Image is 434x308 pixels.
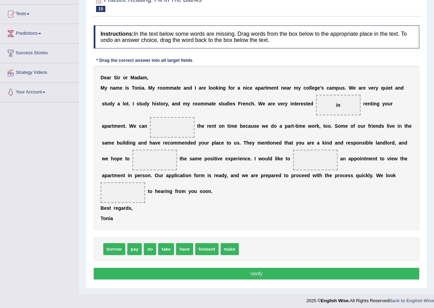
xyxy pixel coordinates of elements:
[345,85,346,91] b: .
[404,123,406,129] b: t
[96,6,105,12] span: 15
[359,85,361,91] b: a
[235,123,237,129] b: e
[385,101,388,106] b: o
[387,123,388,129] b: l
[243,85,246,91] b: n
[285,101,288,106] b: y
[304,85,306,91] b: c
[177,85,178,91] b: t
[124,123,125,129] b: t
[389,298,434,303] a: Back to English Wise
[258,101,262,106] b: W
[290,123,292,129] b: r
[164,101,165,106] b: r
[134,75,137,80] b: a
[266,123,268,129] b: e
[321,85,324,91] b: s
[0,4,79,22] a: Tests
[129,123,133,129] b: W
[274,123,277,129] b: o
[127,85,129,91] b: s
[123,140,124,146] b: i
[159,101,161,106] b: t
[222,123,225,129] b: n
[126,75,128,80] b: r
[197,123,199,129] b: t
[123,101,124,106] b: l
[130,75,134,80] b: M
[117,101,120,106] b: a
[409,123,412,129] b: e
[310,85,312,91] b: l
[148,85,152,91] b: M
[162,85,165,91] b: o
[219,101,221,106] b: s
[374,101,377,106] b: n
[248,101,251,106] b: c
[197,101,200,106] b: o
[361,123,364,129] b: u
[174,101,177,106] b: n
[109,101,112,106] b: d
[351,123,354,129] b: o
[365,101,368,106] b: e
[117,140,120,146] b: b
[229,101,230,106] b: i
[314,85,317,91] b: g
[147,101,150,106] b: y
[106,101,109,106] b: u
[358,123,361,129] b: o
[219,85,220,91] b: i
[0,44,79,61] a: Success Stories
[102,123,105,129] b: a
[221,101,223,106] b: t
[139,101,141,106] b: t
[213,85,216,91] b: o
[398,85,401,91] b: n
[125,123,127,129] b: .
[388,123,389,129] b: i
[204,101,209,106] b: m
[373,123,376,129] b: e
[290,101,292,106] b: i
[262,123,266,129] b: w
[177,101,180,106] b: d
[230,85,233,91] b: o
[319,123,320,129] b: ,
[107,123,110,129] b: a
[137,75,140,80] b: d
[345,123,348,129] b: e
[0,63,79,80] a: Strategy Videos
[157,85,159,91] b: r
[328,123,331,129] b: o
[371,85,374,91] b: e
[295,101,296,106] b: t
[327,85,329,91] b: c
[395,85,398,91] b: a
[292,101,295,106] b: n
[118,75,120,80] b: r
[371,101,373,106] b: t
[246,85,247,91] b: i
[250,85,253,91] b: e
[216,85,219,91] b: k
[161,101,164,106] b: o
[294,85,298,91] b: m
[133,123,136,129] b: e
[298,123,303,129] b: m
[255,85,258,91] b: a
[312,85,315,91] b: e
[212,101,213,106] b: t
[363,101,365,106] b: r
[114,123,118,129] b: m
[227,123,229,129] b: t
[202,123,204,129] b: e
[226,101,229,106] b: d
[303,123,305,129] b: e
[109,75,111,80] b: r
[144,123,147,129] b: n
[94,25,419,48] h4: In the text below some words are missing. Drag words from the box below to the appropriate place ...
[186,85,189,91] b: n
